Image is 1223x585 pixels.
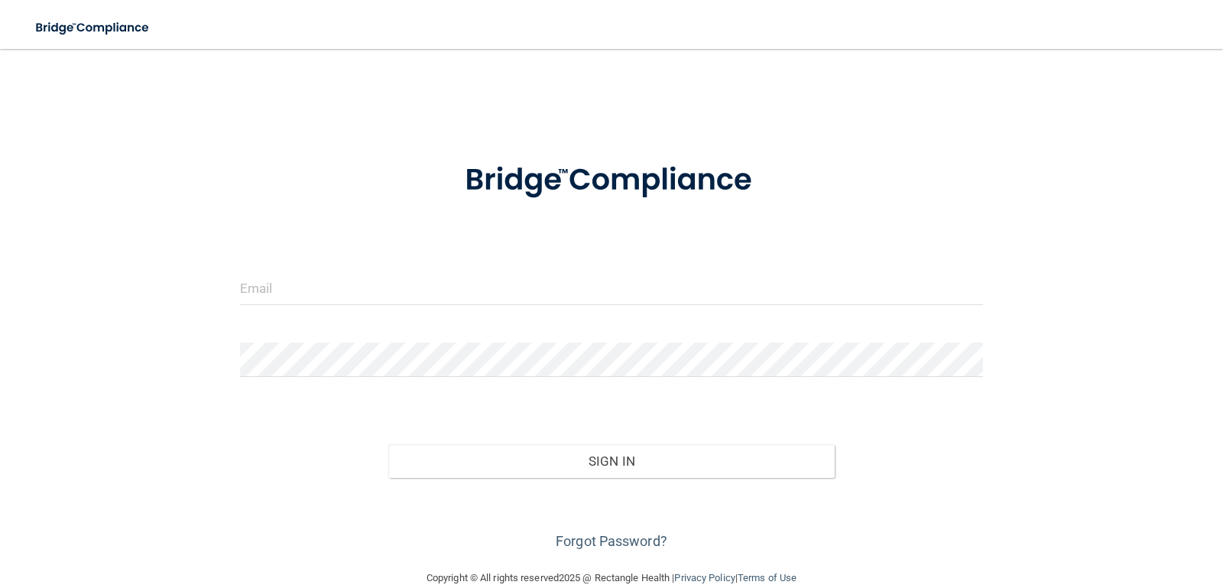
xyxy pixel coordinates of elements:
[556,533,667,549] a: Forgot Password?
[738,572,796,583] a: Terms of Use
[388,444,835,478] button: Sign In
[433,141,790,220] img: bridge_compliance_login_screen.278c3ca4.svg
[674,572,735,583] a: Privacy Policy
[240,271,984,305] input: Email
[23,12,164,44] img: bridge_compliance_login_screen.278c3ca4.svg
